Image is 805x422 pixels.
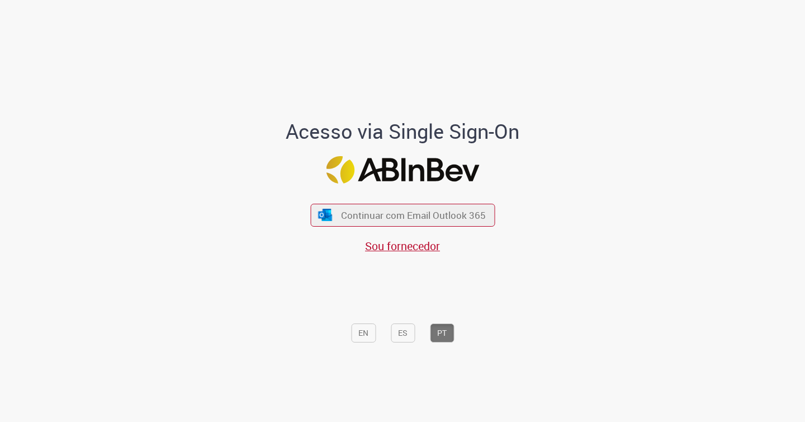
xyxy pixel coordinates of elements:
[391,323,415,343] button: ES
[310,204,495,227] button: ícone Azure/Microsoft 360 Continuar com Email Outlook 365
[326,156,479,184] img: Logo ABInBev
[248,120,558,143] h1: Acesso via Single Sign-On
[365,238,440,254] a: Sou fornecedor
[430,323,454,343] button: PT
[351,323,376,343] button: EN
[318,209,333,221] img: ícone Azure/Microsoft 360
[341,209,486,222] span: Continuar com Email Outlook 365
